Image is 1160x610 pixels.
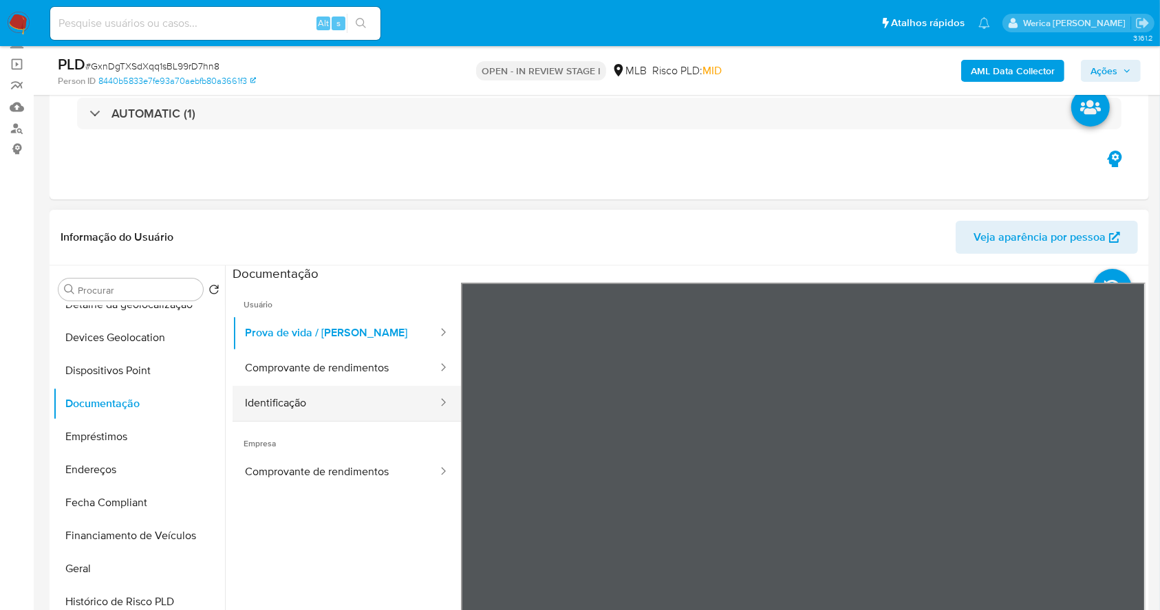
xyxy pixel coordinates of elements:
[208,284,219,299] button: Retornar ao pedido padrão
[98,75,256,87] a: 8440b5833e7fe93a70aebfb80a3661f3
[53,486,225,519] button: Fecha Compliant
[476,61,606,80] p: OPEN - IN REVIEW STAGE I
[77,98,1121,129] div: AUTOMATIC (1)
[61,230,173,244] h1: Informação do Usuário
[612,63,647,78] div: MLB
[347,14,375,33] button: search-icon
[971,60,1055,82] b: AML Data Collector
[85,59,219,73] span: # GxnDgTXSdXqq1sBL99rD7hn8
[53,552,225,585] button: Geral
[652,63,722,78] span: Risco PLD:
[53,387,225,420] button: Documentação
[78,284,197,296] input: Procurar
[1133,32,1153,43] span: 3.161.2
[318,17,329,30] span: Alt
[1135,16,1150,30] a: Sair
[58,75,96,87] b: Person ID
[702,63,722,78] span: MID
[1091,60,1117,82] span: Ações
[50,14,380,32] input: Pesquise usuários ou casos...
[336,17,341,30] span: s
[53,420,225,453] button: Empréstimos
[53,519,225,552] button: Financiamento de Veículos
[53,354,225,387] button: Dispositivos Point
[961,60,1064,82] button: AML Data Collector
[974,221,1106,254] span: Veja aparência por pessoa
[111,106,195,121] h3: AUTOMATIC (1)
[1023,17,1130,30] p: werica.jgaldencio@mercadolivre.com
[58,53,85,75] b: PLD
[1081,60,1141,82] button: Ações
[956,221,1138,254] button: Veja aparência por pessoa
[891,16,965,30] span: Atalhos rápidos
[64,284,75,295] button: Procurar
[978,17,990,29] a: Notificações
[53,453,225,486] button: Endereços
[53,321,225,354] button: Devices Geolocation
